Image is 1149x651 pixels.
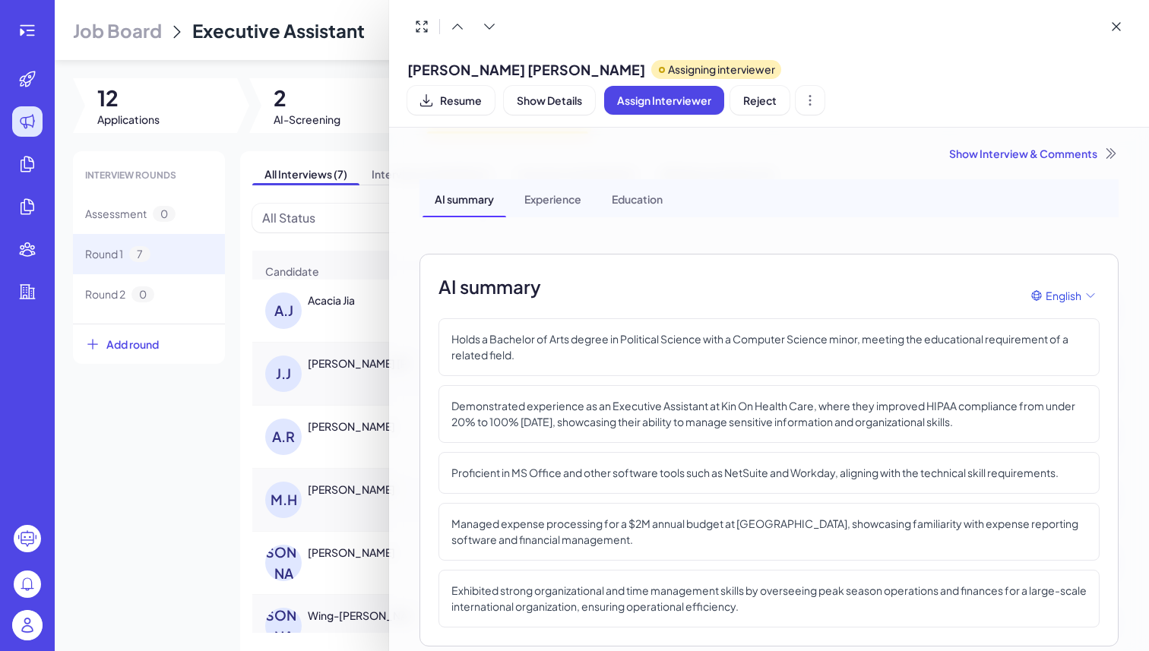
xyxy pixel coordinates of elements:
span: Resume [440,93,482,107]
div: Show Interview & Comments [419,146,1119,161]
p: Assigning interviewer [668,62,775,77]
div: Education [600,179,675,217]
button: Show Details [504,86,595,115]
h2: AI summary [438,273,541,300]
p: Exhibited strong organizational and time management skills by overseeing peak season operations a... [451,583,1087,615]
div: Experience [512,179,593,217]
p: Demonstrated experience as an Executive Assistant at Kin On Health Care, where they improved HIPA... [451,398,1087,430]
button: Assign Interviewer [604,86,724,115]
span: Show Details [517,93,582,107]
span: Reject [743,93,777,107]
p: Holds a Bachelor of Arts degree in Political Science with a Computer Science minor, meeting the e... [451,331,1087,363]
span: Assign Interviewer [617,93,711,107]
span: [PERSON_NAME] [PERSON_NAME] [407,59,645,80]
button: Resume [407,86,495,115]
p: Proficient in MS Office and other software tools such as NetSuite and Workday, aligning with the ... [451,465,1087,481]
div: AI summary [423,179,506,217]
span: English [1046,288,1081,304]
button: Reject [730,86,790,115]
p: Managed expense processing for a $2M annual budget at [GEOGRAPHIC_DATA], showcasing familiarity w... [451,516,1087,548]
